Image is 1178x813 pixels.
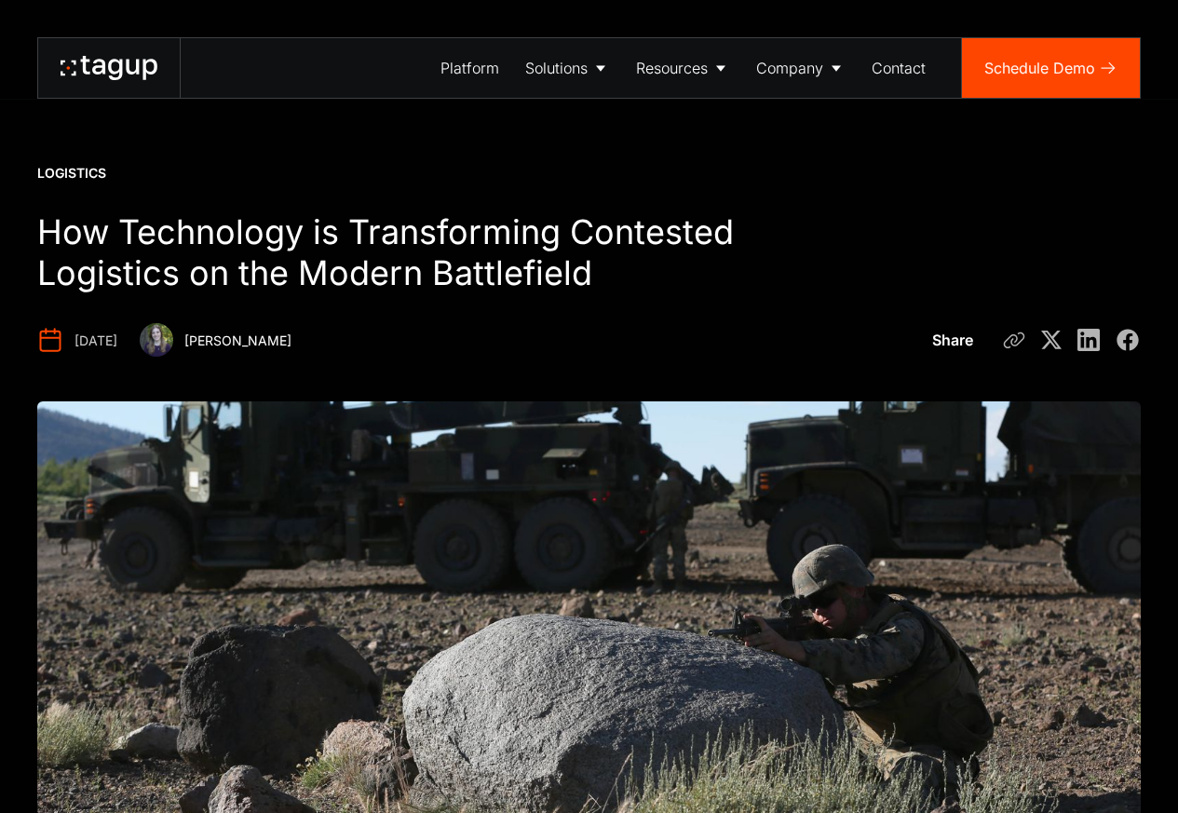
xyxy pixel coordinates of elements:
div: Share [932,329,973,351]
a: Platform [427,38,512,98]
div: Solutions [525,57,588,79]
a: Company [743,38,859,98]
div: Schedule Demo [984,57,1095,79]
div: Logistics [37,164,106,183]
a: Resources [623,38,743,98]
div: Company [756,57,823,79]
a: Contact [859,38,939,98]
h1: How Technology is Transforming Contested Logistics on the Modern Battlefield [37,212,777,294]
img: Nicole Laskowski [140,323,173,357]
a: Schedule Demo [962,38,1140,98]
div: [DATE] [74,332,117,350]
a: Solutions [512,38,623,98]
div: [PERSON_NAME] [184,332,291,350]
div: Platform [440,57,499,79]
div: Resources [636,57,708,79]
div: Contact [872,57,926,79]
